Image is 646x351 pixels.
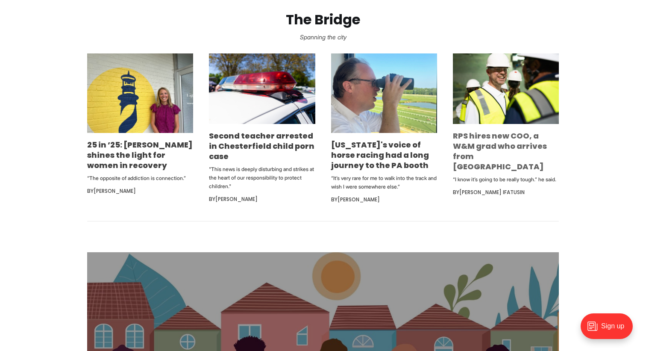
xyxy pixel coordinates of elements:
[209,165,315,191] p: "This news is deeply disturbing and strikes at the heart of our responsibility to protect children."
[331,174,437,191] p: “It’s very rare for me to walk into the track and wish I were somewhere else.”
[14,12,632,28] h2: The Bridge
[331,53,437,133] img: Virginia's voice of horse racing had a long journey to the PA booth
[459,189,525,196] a: [PERSON_NAME] Ifatusin
[331,195,437,205] div: By
[209,194,315,204] div: By
[453,53,559,124] img: RPS hires new COO, a W&M grad who arrives from Indianapolis
[14,31,632,43] p: Spanning the city
[453,130,547,172] a: RPS hires new COO, a W&M grad who arrives from [GEOGRAPHIC_DATA]
[87,139,193,171] a: 25 in ’25: [PERSON_NAME] shines the light for women in recovery
[453,187,559,198] div: By
[87,174,193,183] p: “The opposite of addiction is connection.”
[87,53,193,133] img: 25 in ’25: Emily DuBose shines the light for women in recovery
[573,309,646,351] iframe: portal-trigger
[209,130,314,162] a: Second teacher arrested in Chesterfield child porn case
[87,186,193,196] div: By
[209,53,315,124] img: Second teacher arrested in Chesterfield child porn case
[453,175,559,184] p: “I know it’s going to be really tough.” he said.
[94,187,136,195] a: [PERSON_NAME]
[215,195,258,203] a: [PERSON_NAME]
[331,139,429,171] a: [US_STATE]'s voice of horse racing had a long journey to the PA booth
[338,196,380,203] a: [PERSON_NAME]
